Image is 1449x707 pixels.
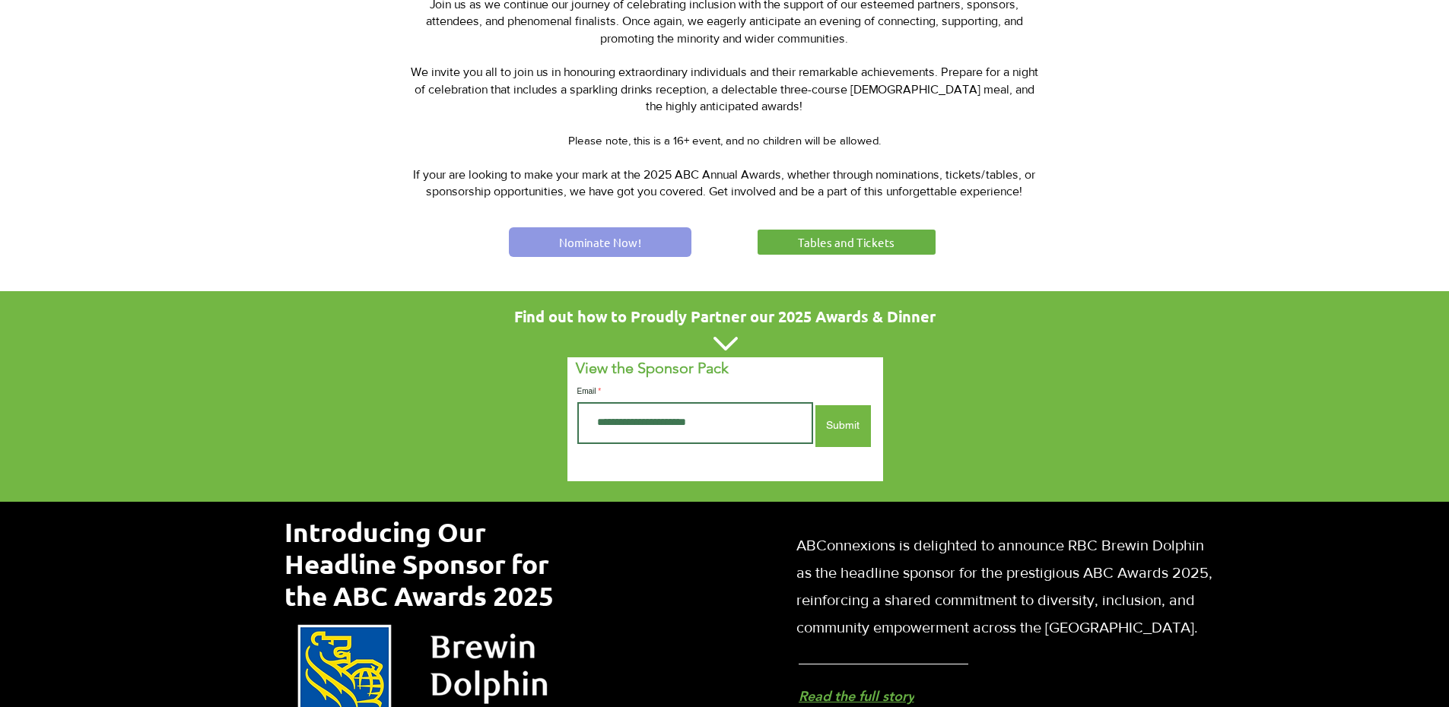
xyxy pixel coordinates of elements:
span: ABConnexions is delighted to announce RBC Brewin Dolphin as the headline sponsor for the prestigi... [796,537,1212,636]
a: Tables and Tickets [755,227,938,257]
span: Introducing Our Headline Sponsor for the ABC Awards 2025 [284,515,554,612]
span: Submit [826,418,860,433]
span: If your are looking to make your mark at the 2025 ABC Annual Awards, whether through nominations,... [413,168,1035,198]
span: Tables and Tickets [798,234,895,250]
button: Submit [815,405,871,447]
span: Nominate Now! [559,234,641,250]
span: Read the full story [799,687,914,705]
span: View the Sponsor Pack [576,359,729,377]
label: Email [577,388,813,395]
span: We invite you all to join us in honouring extraordinary individuals and their remarkable achievem... [411,65,1038,113]
span: Find out how to Proudly Partner our 2025 Awards & Dinner [514,306,936,326]
span: Please note, this is a 16+ event, and no children will be allowed. [568,134,881,147]
a: Nominate Now! [509,227,691,257]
